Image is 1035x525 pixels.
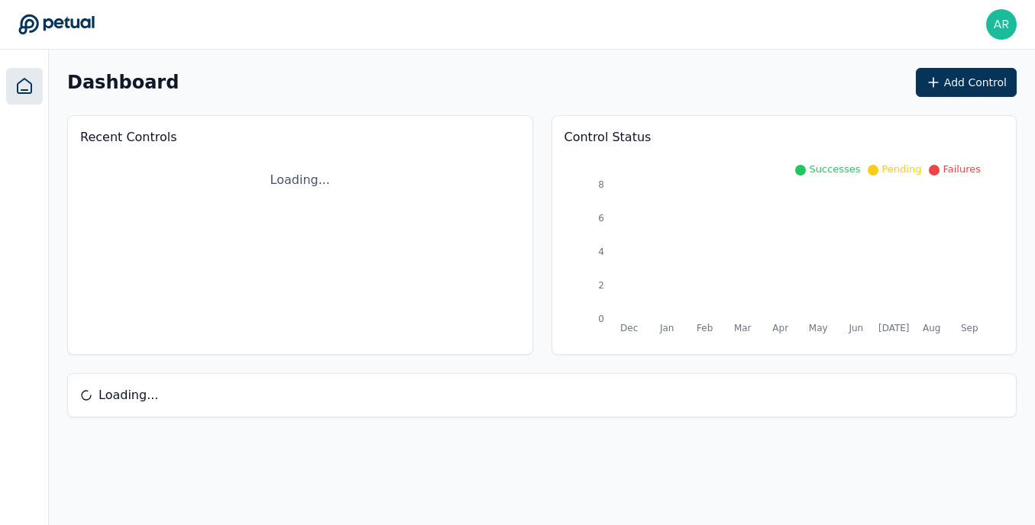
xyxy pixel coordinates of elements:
h3: Recent Controls [80,128,520,147]
tspan: Sep [961,323,978,333]
tspan: 0 [598,314,604,324]
tspan: Dec [620,323,638,333]
tspan: Apr [772,323,788,333]
tspan: Mar [734,323,752,333]
div: Loading... [80,159,520,201]
span: Successes [809,163,860,175]
a: Go to Dashboard [18,14,95,35]
p: Control Status [564,128,1004,147]
h2: Dashboard [67,72,179,93]
tspan: [DATE] [878,323,909,333]
tspan: 4 [598,246,604,257]
tspan: 6 [598,213,604,224]
span: Failures [943,163,981,175]
tspan: Aug [923,323,940,333]
img: Abishek Ravi [986,9,1017,40]
tspan: Feb [697,323,713,333]
a: Dashboard [6,68,43,105]
tspan: Jun [848,323,863,333]
span: Pending [881,163,921,175]
tspan: May [809,323,828,333]
button: Add Control [916,68,1017,97]
div: Loading... [68,374,1016,417]
tspan: 8 [598,179,604,190]
tspan: 2 [598,280,604,291]
tspan: Jan [659,323,674,333]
